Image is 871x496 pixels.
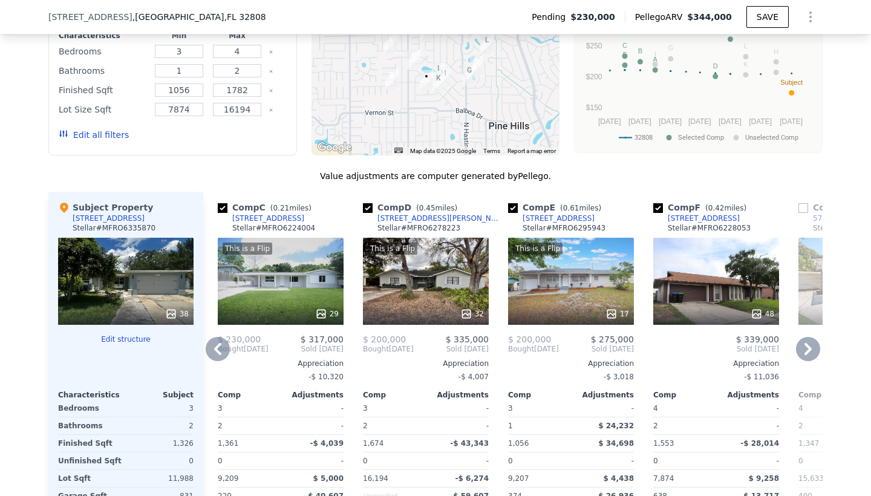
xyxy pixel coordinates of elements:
span: Pending [532,11,570,23]
div: Lot Size Sqft [59,101,148,118]
div: [DATE] [363,344,414,354]
span: 9,209 [218,474,238,483]
div: 2013 Sarazen Ct [480,34,494,54]
div: - [428,452,489,469]
div: Characteristics [58,390,126,400]
div: - [283,417,344,434]
span: 0 [798,457,803,465]
div: Value adjustments are computer generated by Pellego . [48,170,823,182]
span: 0.61 [563,204,579,212]
span: $ 317,000 [301,334,344,344]
span: $ 339,000 [736,334,779,344]
div: Adjustments [281,390,344,400]
span: $ 335,000 [446,334,489,344]
a: Report a map error [507,148,556,154]
span: ( miles) [411,204,462,212]
button: Clear [269,88,273,93]
div: 6241 Hialeah St [407,50,420,70]
div: Comp E [508,201,606,214]
span: , FL 32808 [224,12,266,22]
span: Sold [DATE] [559,344,634,354]
button: Clear [269,69,273,74]
div: [STREET_ADDRESS] [523,214,595,223]
div: 11,988 [128,470,194,487]
text: $150 [586,103,602,112]
span: -$ 28,014 [740,439,779,448]
div: [STREET_ADDRESS] [73,214,145,223]
span: $ 275,000 [591,334,634,344]
div: Appreciation [508,359,634,368]
text: L [744,42,748,50]
text: [DATE] [749,117,772,126]
text: H [774,48,778,55]
div: Appreciation [653,359,779,368]
span: , [GEOGRAPHIC_DATA] [132,11,266,23]
text: I [654,50,656,57]
div: Comp [508,390,571,400]
div: 1639 Hialeah St [437,67,450,88]
span: Pellego ARV [635,11,688,23]
img: Google [315,140,354,155]
div: Adjustments [426,390,489,400]
span: 3 [508,404,513,413]
div: 2 [798,417,859,434]
div: - [719,400,779,417]
span: 0 [363,457,368,465]
div: 1712 Lake Lorine Dr [470,56,483,76]
span: 1,056 [508,439,529,448]
div: Bathrooms [58,417,123,434]
span: $ 4,438 [604,474,634,483]
div: Bathrooms [59,62,148,79]
span: 0 [218,457,223,465]
span: 4 [798,404,803,413]
span: [STREET_ADDRESS] [48,11,132,23]
text: [DATE] [628,117,651,126]
span: $230,000 [570,11,615,23]
div: - [573,452,634,469]
div: 32 [460,308,484,320]
span: Sold [DATE] [269,344,344,354]
div: Subject [126,390,194,400]
span: 3 [363,404,368,413]
div: [DATE] [218,344,269,354]
button: Clear [269,108,273,113]
div: Subject Property [58,201,153,214]
text: [DATE] [688,117,711,126]
div: Appreciation [363,359,489,368]
div: This is a Flip [223,243,272,255]
div: Finished Sqft [59,82,148,99]
text: Unselected Comp [745,134,798,142]
div: Stellar # MFRO6278223 [377,223,460,233]
div: This is a Flip [368,243,417,255]
span: -$ 4,007 [458,373,489,381]
text: G [668,44,673,51]
div: - [573,400,634,417]
div: 1 [508,417,569,434]
button: Edit structure [58,334,194,344]
div: 2 [128,417,194,434]
a: [STREET_ADDRESS][PERSON_NAME] [363,214,503,223]
div: 5926 Harrington Dr [432,62,445,83]
span: 0 [653,457,658,465]
div: Finished Sqft [58,435,123,452]
a: Terms (opens in new tab) [483,148,500,154]
a: [STREET_ADDRESS] [508,214,595,223]
span: Sold [DATE] [653,344,779,354]
div: Lot Sqft [58,470,123,487]
span: Bought [508,344,534,354]
span: 9,207 [508,474,529,483]
text: Selected Comp [678,134,724,142]
div: Adjustments [716,390,779,400]
div: 2 [363,417,423,434]
div: - [283,452,344,469]
div: Comp [653,390,716,400]
div: Appreciation [218,359,344,368]
span: 0 [508,457,513,465]
button: Show Options [798,5,823,29]
span: -$ 43,343 [450,439,489,448]
span: 1,553 [653,439,674,448]
div: Adjustments [571,390,634,400]
div: [STREET_ADDRESS] [232,214,304,223]
span: $ 5,000 [313,474,344,483]
span: $ 200,000 [508,334,551,344]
